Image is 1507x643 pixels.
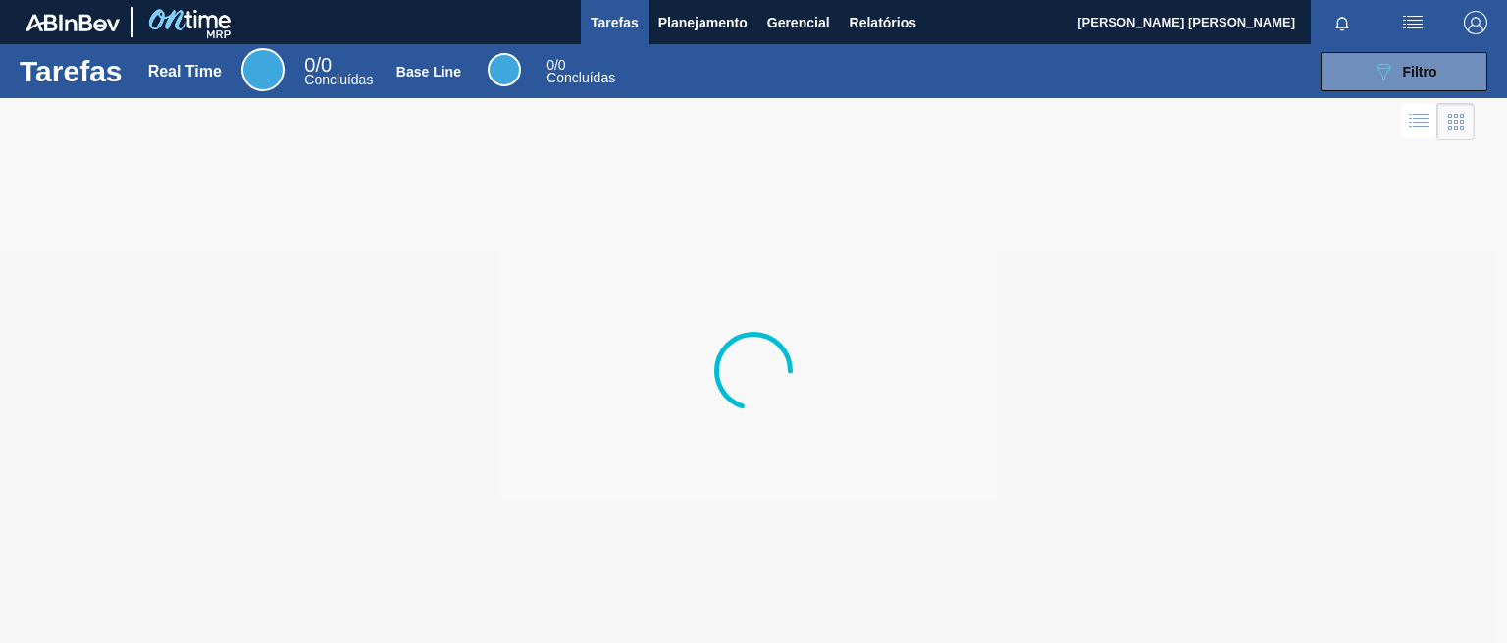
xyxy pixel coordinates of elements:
[304,72,373,87] span: Concluídas
[304,57,373,86] div: Real Time
[1464,11,1487,34] img: Logout
[148,63,222,80] div: Real Time
[1311,9,1374,36] button: Notificações
[546,57,554,73] span: 0
[546,59,615,84] div: Base Line
[304,54,315,76] span: 0
[396,64,461,80] div: Base Line
[658,11,748,34] span: Planejamento
[1401,11,1425,34] img: userActions
[20,60,123,82] h1: Tarefas
[546,70,615,85] span: Concluídas
[546,57,565,73] span: / 0
[241,48,285,91] div: Real Time
[767,11,830,34] span: Gerencial
[1403,64,1437,80] span: Filtro
[488,53,521,86] div: Base Line
[26,14,120,31] img: TNhmsLtSVTkK8tSr43FrP2fwEKptu5GPRR3wAAAABJRU5ErkJggg==
[304,54,332,76] span: / 0
[591,11,639,34] span: Tarefas
[1321,52,1487,91] button: Filtro
[850,11,916,34] span: Relatórios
